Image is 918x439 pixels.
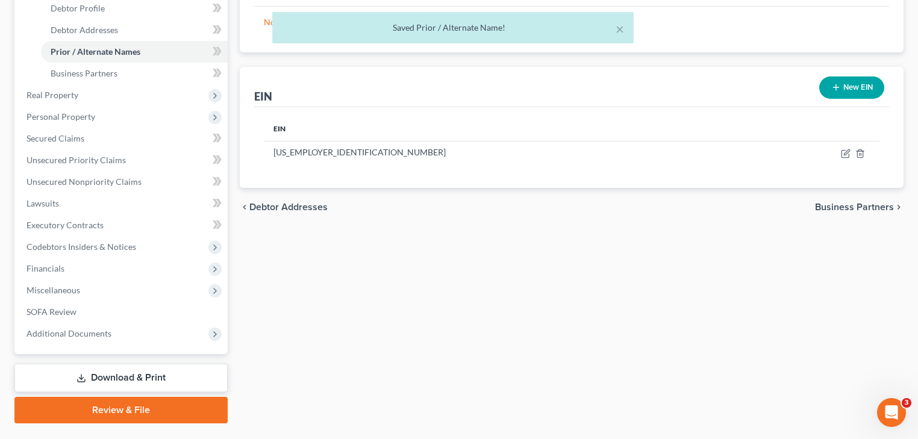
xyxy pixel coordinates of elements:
span: Miscellaneous [27,285,80,295]
div: EIN [254,89,272,104]
a: Unsecured Priority Claims [17,149,228,171]
a: Download & Print [14,364,228,392]
span: Lawsuits [27,198,59,208]
span: Additional Documents [27,328,111,338]
span: Secured Claims [27,133,84,143]
span: SOFA Review [27,307,76,317]
span: Financials [27,263,64,273]
span: Unsecured Priority Claims [27,155,126,165]
span: Unsecured Nonpriority Claims [27,176,142,187]
i: chevron_left [240,202,249,212]
button: Business Partners chevron_right [815,202,904,212]
span: Prior / Alternate Names [51,46,140,57]
span: 3 [902,398,911,408]
button: × [616,22,624,36]
i: chevron_right [894,202,904,212]
span: Codebtors Insiders & Notices [27,241,136,252]
th: EIN [264,117,756,141]
span: Business Partners [51,68,117,78]
td: [US_EMPLOYER_IDENTIFICATION_NUMBER] [264,141,756,164]
iframe: Intercom live chat [877,398,906,427]
button: New EIN [819,76,884,99]
a: Business Partners [41,63,228,84]
span: Personal Property [27,111,95,122]
span: Business Partners [815,202,894,212]
a: Prior / Alternate Names [41,41,228,63]
a: Secured Claims [17,128,228,149]
span: Debtor Addresses [249,202,328,212]
a: Unsecured Nonpriority Claims [17,171,228,193]
a: Review & File [14,397,228,423]
a: SOFA Review [17,301,228,323]
span: Debtor Profile [51,3,105,13]
div: Saved Prior / Alternate Name! [282,22,624,34]
a: Executory Contracts [17,214,228,236]
span: Real Property [27,90,78,100]
button: chevron_left Debtor Addresses [240,202,328,212]
a: Lawsuits [17,193,228,214]
span: Executory Contracts [27,220,104,230]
